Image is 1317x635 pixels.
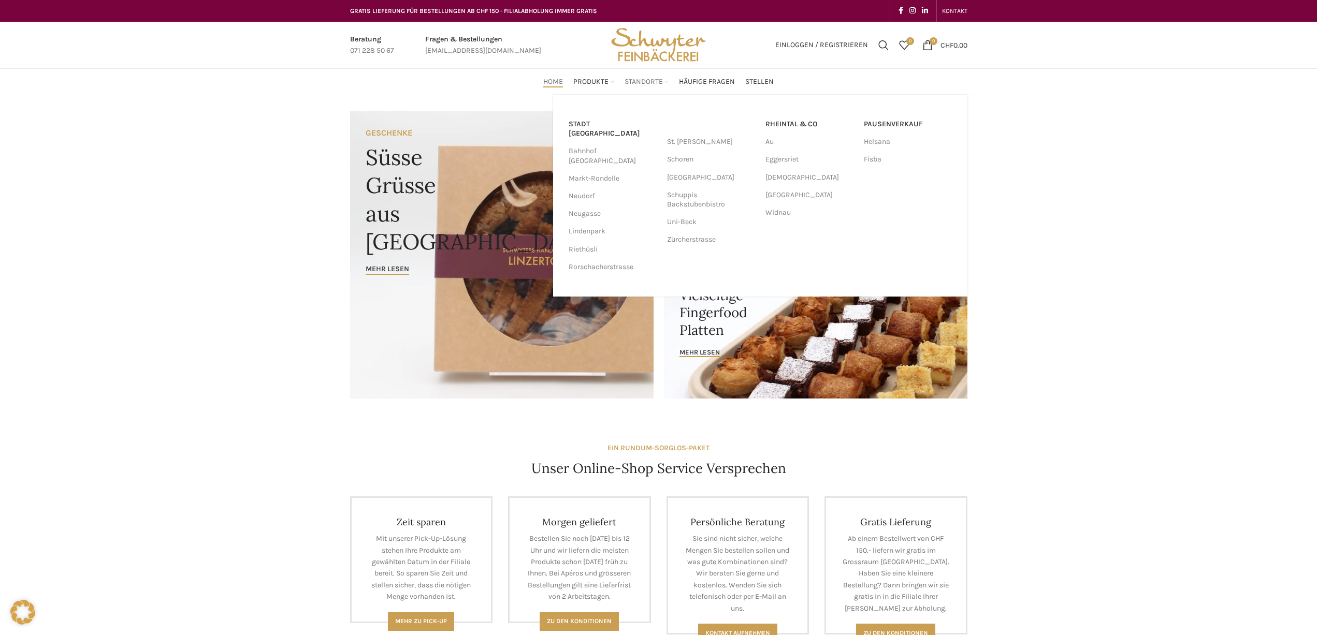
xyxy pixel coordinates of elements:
div: Main navigation [345,71,973,92]
a: [GEOGRAPHIC_DATA] [765,186,853,204]
a: Helsana [864,133,952,151]
a: Banner link [350,111,654,398]
a: Home [543,71,563,92]
span: 0 [906,37,914,45]
span: Stellen [745,77,774,87]
p: Bestellen Sie noch [DATE] bis 12 Uhr und wir liefern die meisten Produkte schon [DATE] früh zu Ih... [525,533,634,602]
a: KONTAKT [942,1,967,21]
a: Fisba [864,151,952,168]
div: Meine Wunschliste [894,35,915,55]
a: Standorte [625,71,669,92]
h4: Zeit sparen [367,516,476,528]
a: Neudorf [569,187,657,205]
a: Bahnhof [GEOGRAPHIC_DATA] [569,142,657,169]
h4: Morgen geliefert [525,516,634,528]
a: Einloggen / Registrieren [770,35,873,55]
h4: Unser Online-Shop Service Versprechen [531,459,786,478]
span: Häufige Fragen [679,77,735,87]
strong: EIN RUNDUM-SORGLOS-PAKET [607,444,710,452]
a: Mehr zu Pick-Up [388,612,454,631]
a: 0 CHF0.00 [917,35,973,55]
p: Ab einem Bestellwert von CHF 150.- liefern wir gratis im Grossraum [GEOGRAPHIC_DATA]. Haben Sie e... [842,533,950,614]
a: Rorschacherstrasse [569,258,657,276]
span: 0 [930,37,937,45]
a: [DEMOGRAPHIC_DATA] [765,169,853,186]
span: Einloggen / Registrieren [775,41,868,49]
a: RHEINTAL & CO [765,115,853,133]
a: Zu den Konditionen [540,612,619,631]
a: Lindenpark [569,223,657,240]
a: Widnau [765,204,853,221]
p: Mit unserer Pick-Up-Lösung stehen Ihre Produkte am gewählten Datum in der Filiale bereit. So spar... [367,533,476,602]
a: Stadt [GEOGRAPHIC_DATA] [569,115,657,142]
a: Facebook social link [895,4,906,18]
a: Häufige Fragen [679,71,735,92]
span: Produkte [573,77,609,87]
a: Schuppis Backstubenbistro [667,186,755,213]
a: Suchen [873,35,894,55]
a: Pausenverkauf [864,115,952,133]
a: Neugasse [569,205,657,223]
a: Markt-Rondelle [569,170,657,187]
img: Bäckerei Schwyter [607,22,709,68]
span: Zu den Konditionen [547,617,612,625]
span: Home [543,77,563,87]
span: Mehr zu Pick-Up [395,617,447,625]
a: Eggersriet [765,151,853,168]
a: Produkte [573,71,614,92]
a: St. [PERSON_NAME] [667,133,755,151]
span: CHF [940,40,953,49]
span: KONTAKT [942,7,967,14]
a: [GEOGRAPHIC_DATA] [667,169,755,186]
span: Standorte [625,77,663,87]
h4: Gratis Lieferung [842,516,950,528]
div: Secondary navigation [937,1,973,21]
a: Instagram social link [906,4,919,18]
a: Uni-Beck [667,213,755,231]
a: Stellen [745,71,774,92]
a: 0 [894,35,915,55]
a: Linkedin social link [919,4,931,18]
bdi: 0.00 [940,40,967,49]
a: Zürcherstrasse [667,231,755,248]
a: Banner link [664,254,967,398]
p: Sie sind nicht sicher, welche Mengen Sie bestellen sollen und was gute Kombinationen sind? Wir be... [684,533,792,614]
a: Infobox link [350,34,394,57]
a: Au [765,133,853,151]
a: Schoren [667,151,755,168]
h4: Persönliche Beratung [684,516,792,528]
a: Infobox link [425,34,541,57]
a: Riethüsli [569,241,657,258]
span: GRATIS LIEFERUNG FÜR BESTELLUNGEN AB CHF 150 - FILIALABHOLUNG IMMER GRATIS [350,7,597,14]
a: Site logo [607,40,709,49]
